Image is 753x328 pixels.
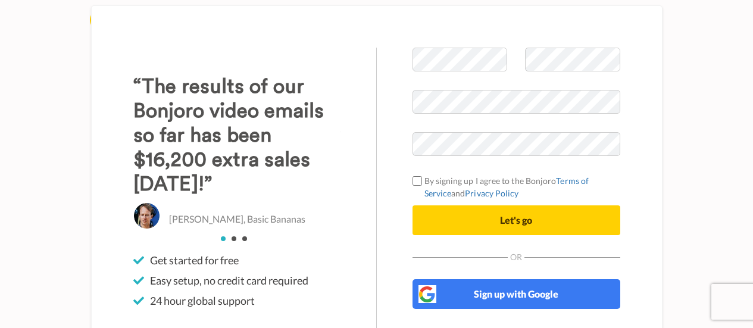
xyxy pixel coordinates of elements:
h3: “The results of our Bonjoro video emails so far has been $16,200 extra sales [DATE]!” [133,74,341,196]
p: [PERSON_NAME], Basic Bananas [169,213,305,226]
img: Christo Hall, Basic Bananas [133,202,160,229]
label: By signing up I agree to the Bonjoro and [413,174,620,199]
span: Or [508,253,524,261]
span: 24 hour global support [150,293,255,308]
span: Easy setup, no credit card required [150,273,308,288]
a: Privacy Policy [465,188,518,198]
input: By signing up I agree to the BonjoroTerms of ServiceandPrivacy Policy [413,176,422,186]
button: Let's go [413,205,620,235]
span: Let's go [500,214,532,226]
span: Get started for free [150,253,239,267]
button: Sign up with Google [413,279,620,309]
img: logo_full.png [90,9,176,31]
span: Sign up with Google [474,288,558,299]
